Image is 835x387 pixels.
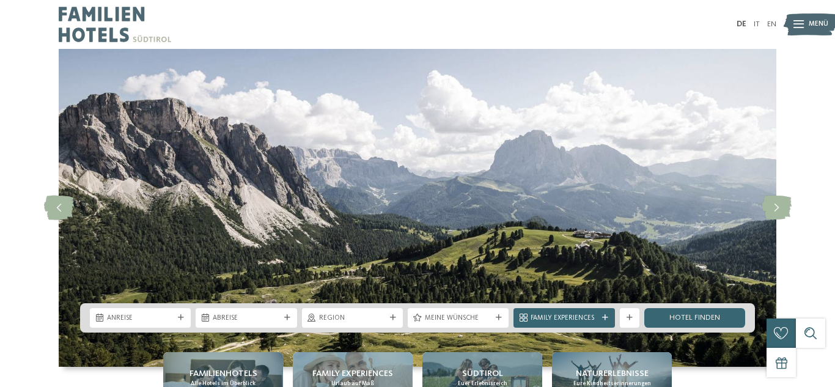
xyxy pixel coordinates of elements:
a: Hotel finden [644,308,745,328]
span: Abreise [213,314,279,323]
img: Familienhotels in den Dolomiten: Urlaub im Reich der bleichen Berge [59,49,776,367]
span: Family Experiences [531,314,597,323]
span: Familienhotels [189,367,257,380]
span: Family Experiences [312,367,393,380]
span: Südtirol [462,367,503,380]
span: Meine Wünsche [425,314,491,323]
span: Naturerlebnisse [576,367,649,380]
a: IT [754,20,760,28]
span: Menü [809,20,828,29]
span: Anreise [107,314,174,323]
span: Region [319,314,386,323]
a: DE [737,20,746,28]
a: EN [767,20,776,28]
